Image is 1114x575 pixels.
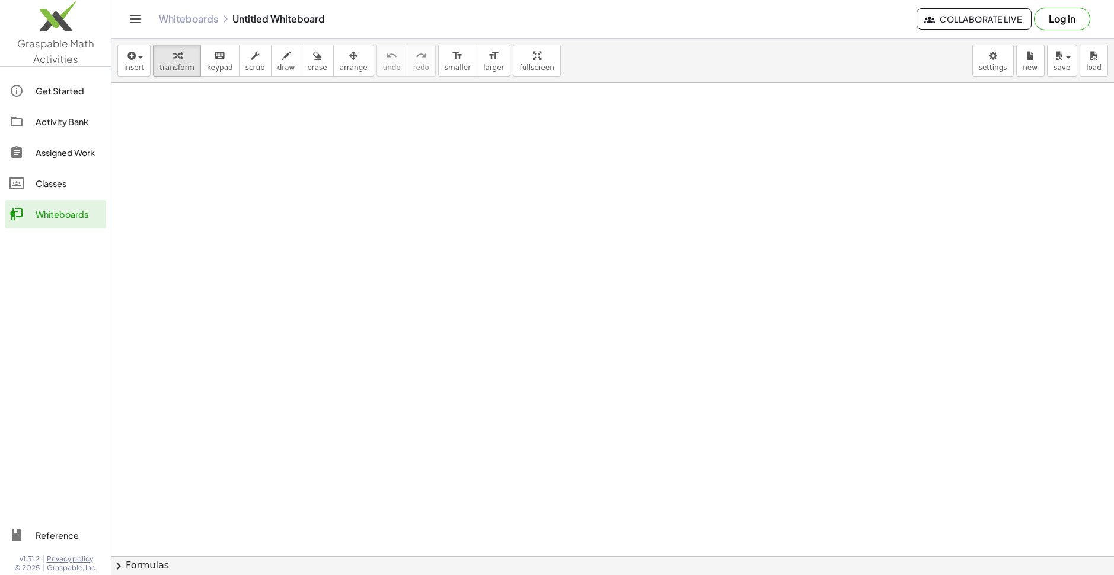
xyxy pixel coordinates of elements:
a: Assigned Work [5,138,106,167]
span: keypad [207,63,233,72]
button: arrange [333,45,374,77]
span: chevron_right [111,559,126,573]
i: redo [416,49,427,63]
a: Privacy policy [47,554,97,564]
button: draw [271,45,302,77]
span: Collaborate Live [927,14,1022,24]
span: arrange [340,63,368,72]
a: Activity Bank [5,107,106,136]
div: Get Started [36,84,101,98]
span: v1.31.2 [20,554,40,564]
button: format_sizelarger [477,45,510,77]
button: format_sizesmaller [438,45,477,77]
i: keyboard [214,49,225,63]
i: format_size [488,49,499,63]
span: Graspable, Inc. [47,563,97,573]
div: Whiteboards [36,207,101,221]
button: load [1080,45,1108,77]
span: scrub [245,63,265,72]
button: Collaborate Live [917,8,1032,30]
a: Classes [5,169,106,198]
a: Reference [5,521,106,549]
span: insert [124,63,144,72]
span: | [42,563,44,573]
div: Activity Bank [36,115,101,129]
span: Graspable Math Activities [17,37,94,65]
button: fullscreen [513,45,560,77]
button: erase [301,45,333,77]
span: undo [383,63,401,72]
span: save [1054,63,1070,72]
button: redoredo [407,45,436,77]
button: chevron_rightFormulas [111,556,1114,575]
a: Whiteboards [159,13,218,25]
button: settings [972,45,1014,77]
span: redo [413,63,429,72]
button: Log in [1034,8,1090,30]
span: erase [307,63,327,72]
button: undoundo [376,45,407,77]
span: draw [277,63,295,72]
i: format_size [452,49,463,63]
div: Assigned Work [36,145,101,160]
a: Get Started [5,77,106,105]
span: load [1086,63,1102,72]
span: | [42,554,44,564]
span: larger [483,63,504,72]
button: scrub [239,45,272,77]
button: save [1047,45,1077,77]
span: smaller [445,63,471,72]
span: transform [159,63,194,72]
button: transform [153,45,201,77]
span: fullscreen [519,63,554,72]
button: keyboardkeypad [200,45,240,77]
span: © 2025 [14,563,40,573]
span: new [1023,63,1038,72]
div: Reference [36,528,101,542]
button: insert [117,45,151,77]
button: new [1016,45,1045,77]
span: settings [979,63,1007,72]
i: undo [386,49,397,63]
a: Whiteboards [5,200,106,228]
div: Classes [36,176,101,190]
button: Toggle navigation [126,9,145,28]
